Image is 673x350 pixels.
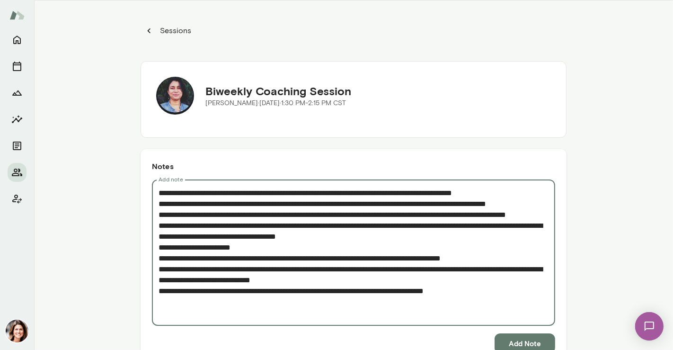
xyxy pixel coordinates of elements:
[158,25,191,36] p: Sessions
[6,320,28,342] img: Gwen Throckmorton
[8,189,27,208] button: Client app
[205,83,351,99] h5: Biweekly Coaching Session
[159,175,183,183] label: Add note
[8,30,27,49] button: Home
[205,99,351,108] p: [PERSON_NAME] · [DATE] · 1:30 PM-2:15 PM CST
[152,161,555,172] h6: Notes
[8,136,27,155] button: Documents
[141,21,196,40] button: Sessions
[8,83,27,102] button: Growth Plan
[8,110,27,129] button: Insights
[156,77,194,115] img: Lorena Morel Diaz
[9,6,25,24] img: Mento
[8,57,27,76] button: Sessions
[8,163,27,182] button: Members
